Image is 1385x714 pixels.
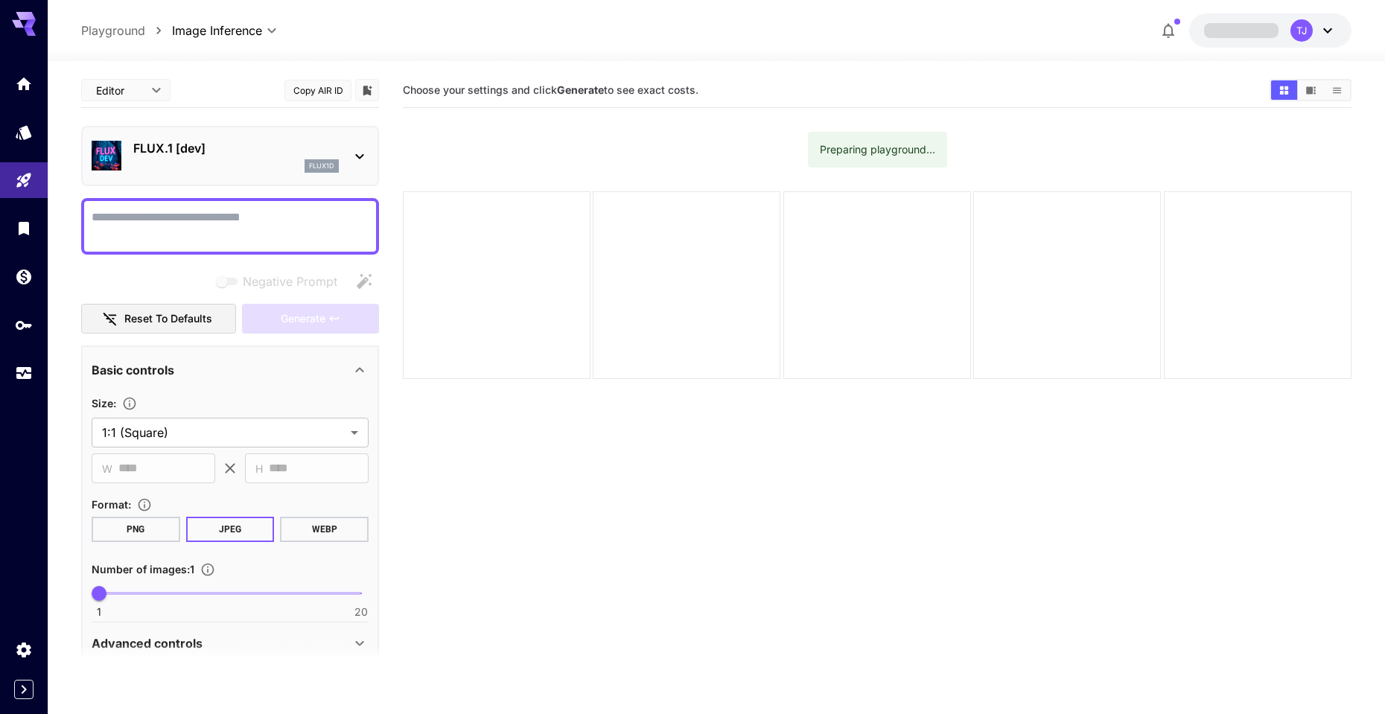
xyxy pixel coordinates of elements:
p: Advanced controls [92,634,203,652]
div: Show images in grid viewShow images in video viewShow images in list view [1270,79,1351,101]
span: 20 [354,605,368,619]
button: Reset to defaults [81,304,236,334]
button: WEBP [280,517,369,542]
button: TJ [1189,13,1351,48]
div: FLUX.1 [dev]flux1d [92,133,369,179]
span: Negative prompts are not compatible with the selected model. [213,272,349,290]
span: Number of images : 1 [92,563,194,576]
span: 1 [97,605,101,619]
div: Basic controls [92,352,369,388]
button: Copy AIR ID [284,80,351,101]
button: PNG [92,517,180,542]
div: Playground [15,171,33,190]
button: Specify how many images to generate in a single request. Each image generation will be charged se... [194,562,221,577]
p: FLUX.1 [dev] [133,139,339,157]
span: Format : [92,498,131,511]
span: Negative Prompt [243,272,337,290]
button: JPEG [186,517,275,542]
b: Generate [557,83,604,96]
nav: breadcrumb [81,22,172,39]
div: Home [15,74,33,93]
button: Adjust the dimensions of the generated image by specifying its width and height in pixels, or sel... [116,396,143,411]
div: TJ [1290,19,1313,42]
div: Library [15,219,33,238]
span: Size : [92,397,116,409]
div: Models [15,123,33,141]
button: Expand sidebar [14,680,34,699]
button: Show images in list view [1324,80,1350,100]
div: Settings [15,640,33,659]
button: Show images in grid view [1271,80,1297,100]
a: Playground [81,22,145,39]
span: H [255,460,263,477]
div: Advanced controls [92,625,369,661]
span: 1:1 (Square) [102,424,345,442]
span: W [102,460,112,477]
div: Usage [15,364,33,383]
p: flux1d [309,161,334,171]
div: API Keys [15,316,33,334]
div: Wallet [15,267,33,286]
span: Choose your settings and click to see exact costs. [403,83,698,96]
button: Show images in video view [1298,80,1324,100]
p: Basic controls [92,361,174,379]
button: Choose the file format for the output image. [131,497,158,512]
div: Preparing playground... [820,136,935,163]
span: Editor [96,83,142,98]
button: Add to library [360,81,374,99]
span: Image Inference [172,22,262,39]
